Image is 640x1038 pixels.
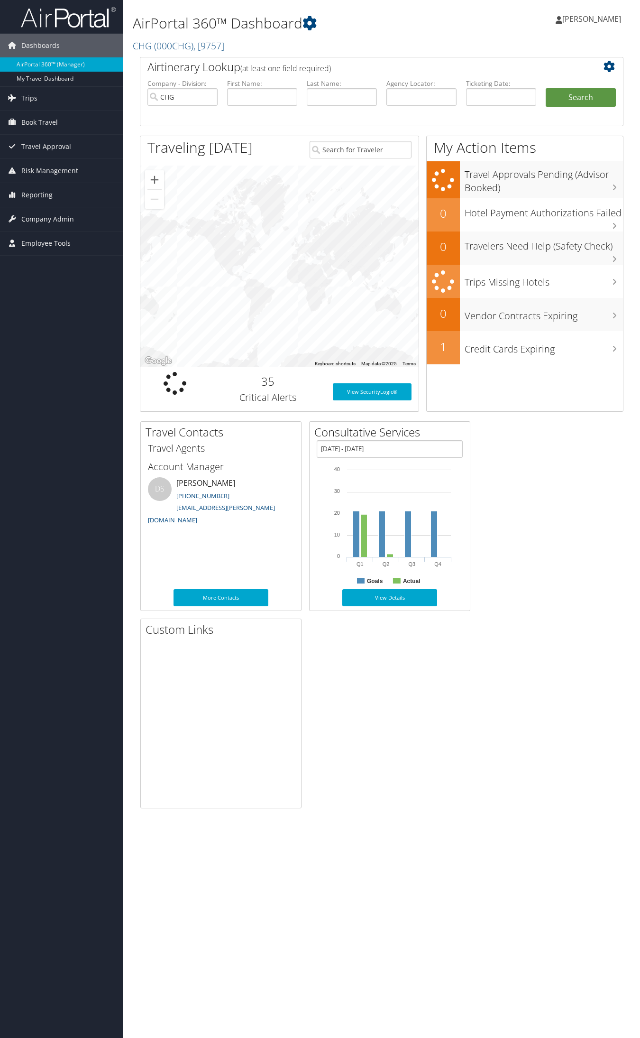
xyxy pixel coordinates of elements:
li: [PERSON_NAME] [143,477,299,528]
span: ( 000CHG ) [154,39,193,52]
label: Last Name: [307,79,377,88]
h2: Consultative Services [314,424,470,440]
h3: Travelers Need Help (Safety Check) [465,235,623,253]
h3: Credit Cards Expiring [465,338,623,356]
button: Search [546,88,616,107]
label: Agency Locator: [386,79,457,88]
text: Q1 [357,561,364,567]
a: More Contacts [174,589,268,606]
button: Keyboard shortcuts [315,361,356,367]
h2: Custom Links [146,621,301,638]
span: Risk Management [21,159,78,183]
a: [PERSON_NAME] [556,5,631,33]
h2: 35 [217,373,319,389]
button: Zoom out [145,190,164,209]
h2: 0 [427,205,460,222]
tspan: 0 [337,553,340,559]
text: Q4 [434,561,441,567]
span: Travel Approval [21,135,71,158]
tspan: 40 [334,466,340,472]
img: Google [143,355,174,367]
span: [PERSON_NAME] [562,14,621,24]
span: Employee Tools [21,232,71,255]
tspan: 10 [334,532,340,538]
span: Company Admin [21,207,74,231]
a: Open this area in Google Maps (opens a new window) [143,355,174,367]
text: Goals [367,578,383,584]
h3: Travel Agents [148,442,294,455]
h1: AirPortal 360™ Dashboard [133,13,465,33]
text: Actual [403,578,421,584]
a: [EMAIL_ADDRESS][PERSON_NAME][DOMAIN_NAME] [148,503,275,524]
tspan: 20 [334,510,340,516]
a: Terms (opens in new tab) [402,361,416,366]
label: Ticketing Date: [466,79,536,88]
span: Book Travel [21,111,58,134]
tspan: 30 [334,488,340,494]
span: Map data ©2025 [361,361,397,366]
div: DS [148,477,172,501]
a: 0Travelers Need Help (Safety Check) [427,232,623,265]
a: View Details [342,589,437,606]
h1: Traveling [DATE] [147,138,253,158]
h3: Trips Missing Hotels [465,271,623,289]
h3: Account Manager [148,460,294,473]
label: Company - Division: [147,79,218,88]
a: Trips Missing Hotels [427,265,623,298]
img: airportal-logo.png [21,6,116,28]
input: Search for Traveler [310,141,411,158]
h2: 0 [427,239,460,255]
span: , [ 9757 ] [193,39,224,52]
h2: 1 [427,339,460,355]
a: 0Hotel Payment Authorizations Failed [427,198,623,232]
span: Trips [21,86,37,110]
h2: Travel Contacts [146,424,301,440]
label: First Name: [227,79,297,88]
a: 1Credit Cards Expiring [427,331,623,364]
a: [PHONE_NUMBER] [176,491,229,500]
span: Dashboards [21,34,60,57]
a: 0Vendor Contracts Expiring [427,298,623,331]
a: View SecurityLogic® [333,383,411,400]
text: Q2 [383,561,390,567]
h1: My Action Items [427,138,623,158]
h2: 0 [427,306,460,322]
a: CHG [133,39,224,52]
span: (at least one field required) [240,63,331,74]
h3: Critical Alerts [217,391,319,404]
h3: Travel Approvals Pending (Advisor Booked) [465,163,623,195]
span: Reporting [21,183,53,207]
button: Zoom in [145,170,164,189]
a: Travel Approvals Pending (Advisor Booked) [427,161,623,198]
h3: Vendor Contracts Expiring [465,305,623,323]
h2: Airtinerary Lookup [147,59,576,75]
h3: Hotel Payment Authorizations Failed [465,202,623,220]
text: Q3 [409,561,416,567]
